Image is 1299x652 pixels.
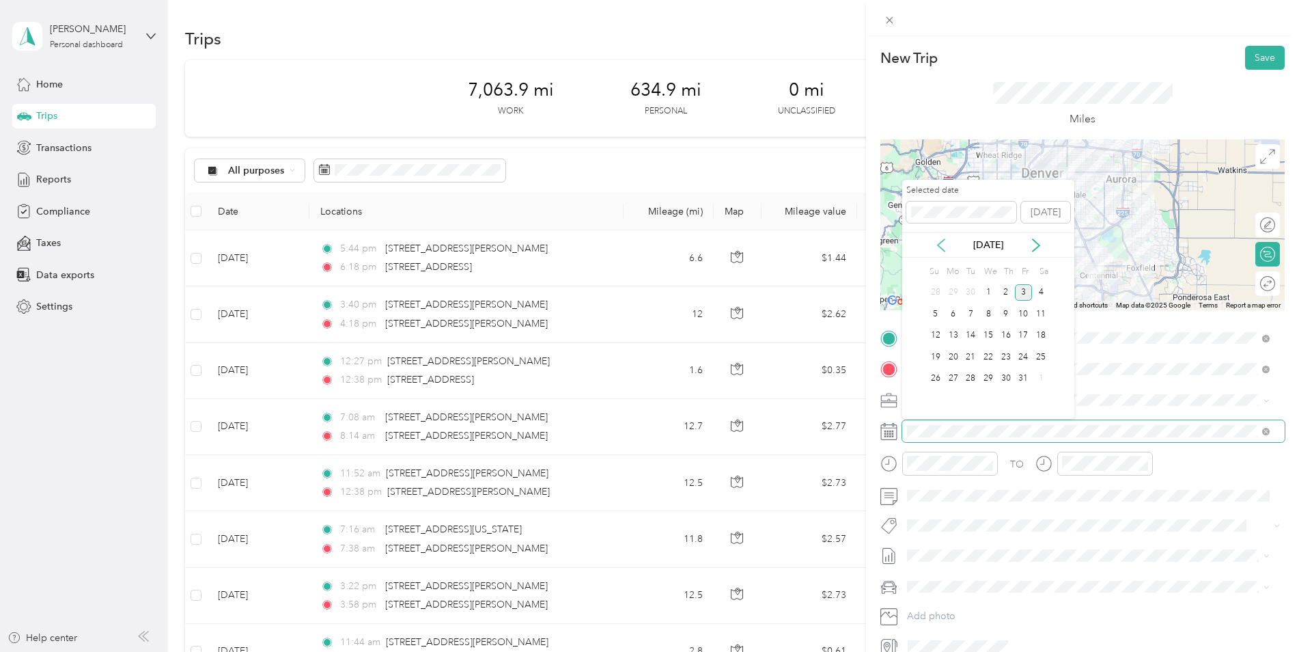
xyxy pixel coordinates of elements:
[884,293,929,310] img: Google
[927,262,940,282] div: Su
[1032,349,1050,366] div: 25
[927,327,945,344] div: 12
[997,305,1015,323] div: 9
[1021,202,1070,223] button: [DATE]
[1015,284,1033,301] div: 3
[1015,327,1033,344] div: 17
[1032,284,1050,301] div: 4
[981,262,997,282] div: We
[979,349,997,366] div: 22
[1049,301,1108,310] button: Keyboard shortcuts
[1037,262,1050,282] div: Sa
[945,370,962,388] div: 27
[1010,457,1024,472] div: TO
[927,305,945,323] div: 5
[962,327,979,344] div: 14
[962,370,979,388] div: 28
[927,370,945,388] div: 26
[1019,262,1032,282] div: Fr
[1032,327,1050,344] div: 18
[962,284,979,301] div: 30
[997,284,1015,301] div: 2
[964,262,977,282] div: Tu
[945,305,962,323] div: 6
[979,284,997,301] div: 1
[945,349,962,366] div: 20
[997,349,1015,366] div: 23
[1032,370,1050,388] div: 1
[979,305,997,323] div: 8
[1015,349,1033,366] div: 24
[902,607,1285,626] button: Add photo
[1002,262,1015,282] div: Th
[997,327,1015,344] div: 16
[997,370,1015,388] div: 30
[927,349,945,366] div: 19
[1199,301,1218,309] a: Terms (opens in new tab)
[960,238,1017,252] p: [DATE]
[1226,301,1281,309] a: Report a map error
[962,349,979,366] div: 21
[1070,111,1095,128] p: Miles
[1015,370,1033,388] div: 31
[927,284,945,301] div: 28
[979,370,997,388] div: 29
[1015,305,1033,323] div: 10
[906,185,1016,197] label: Selected date
[884,293,929,310] a: Open this area in Google Maps (opens a new window)
[1116,301,1190,309] span: Map data ©2025 Google
[1245,46,1285,70] button: Save
[945,327,962,344] div: 13
[962,305,979,323] div: 7
[945,284,962,301] div: 29
[979,327,997,344] div: 15
[945,262,960,282] div: Mo
[880,49,938,68] p: New Trip
[1032,305,1050,323] div: 11
[1223,575,1299,652] iframe: Everlance-gr Chat Button Frame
